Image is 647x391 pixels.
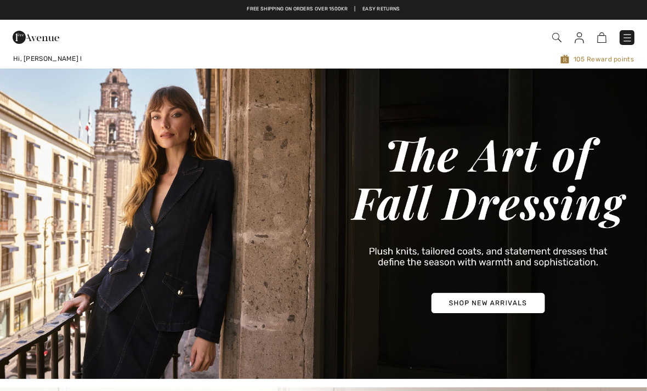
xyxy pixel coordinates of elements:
a: Easy Returns [362,5,400,13]
img: Shopping Bag [597,32,606,43]
img: 1ère Avenue [13,26,59,48]
img: Avenue Rewards [560,54,569,64]
img: Search [552,33,561,42]
img: My Info [575,32,584,43]
a: Hi, [PERSON_NAME] !105 Reward points [4,54,643,64]
span: Hi, [PERSON_NAME] ! [13,55,82,63]
a: Free shipping on orders over 1500kr [247,5,348,13]
a: 1ère Avenue [13,31,59,42]
span: | [354,5,355,13]
img: Menu [622,32,633,43]
span: 105 Reward points [277,54,634,64]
